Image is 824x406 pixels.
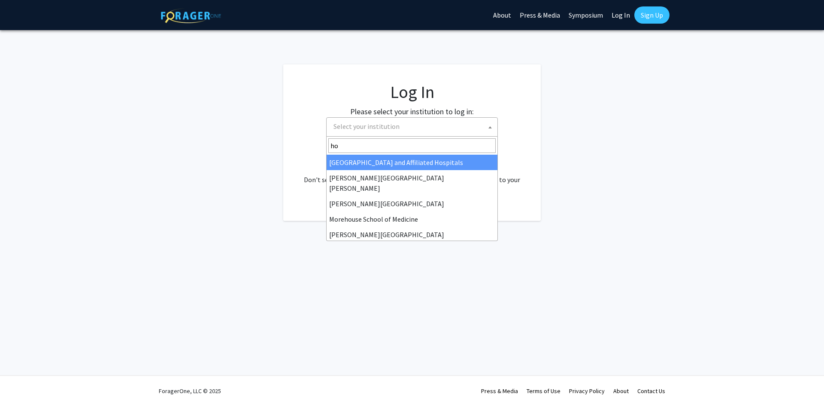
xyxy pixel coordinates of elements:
[328,138,496,153] input: Search
[637,387,665,395] a: Contact Us
[327,155,497,170] li: [GEOGRAPHIC_DATA] and Affiliated Hospitals
[327,211,497,227] li: Morehouse School of Medicine
[300,154,524,195] div: No account? . Don't see your institution? about bringing ForagerOne to your institution.
[161,8,221,23] img: ForagerOne Logo
[481,387,518,395] a: Press & Media
[330,118,497,135] span: Select your institution
[159,376,221,406] div: ForagerOne, LLC © 2025
[6,367,36,400] iframe: Chat
[300,82,524,102] h1: Log In
[327,227,497,242] li: [PERSON_NAME][GEOGRAPHIC_DATA]
[613,387,629,395] a: About
[350,106,474,117] label: Please select your institution to log in:
[327,196,497,211] li: [PERSON_NAME][GEOGRAPHIC_DATA]
[527,387,560,395] a: Terms of Use
[326,117,498,137] span: Select your institution
[327,170,497,196] li: [PERSON_NAME][GEOGRAPHIC_DATA][PERSON_NAME]
[634,6,669,24] a: Sign Up
[333,122,400,131] span: Select your institution
[569,387,605,395] a: Privacy Policy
